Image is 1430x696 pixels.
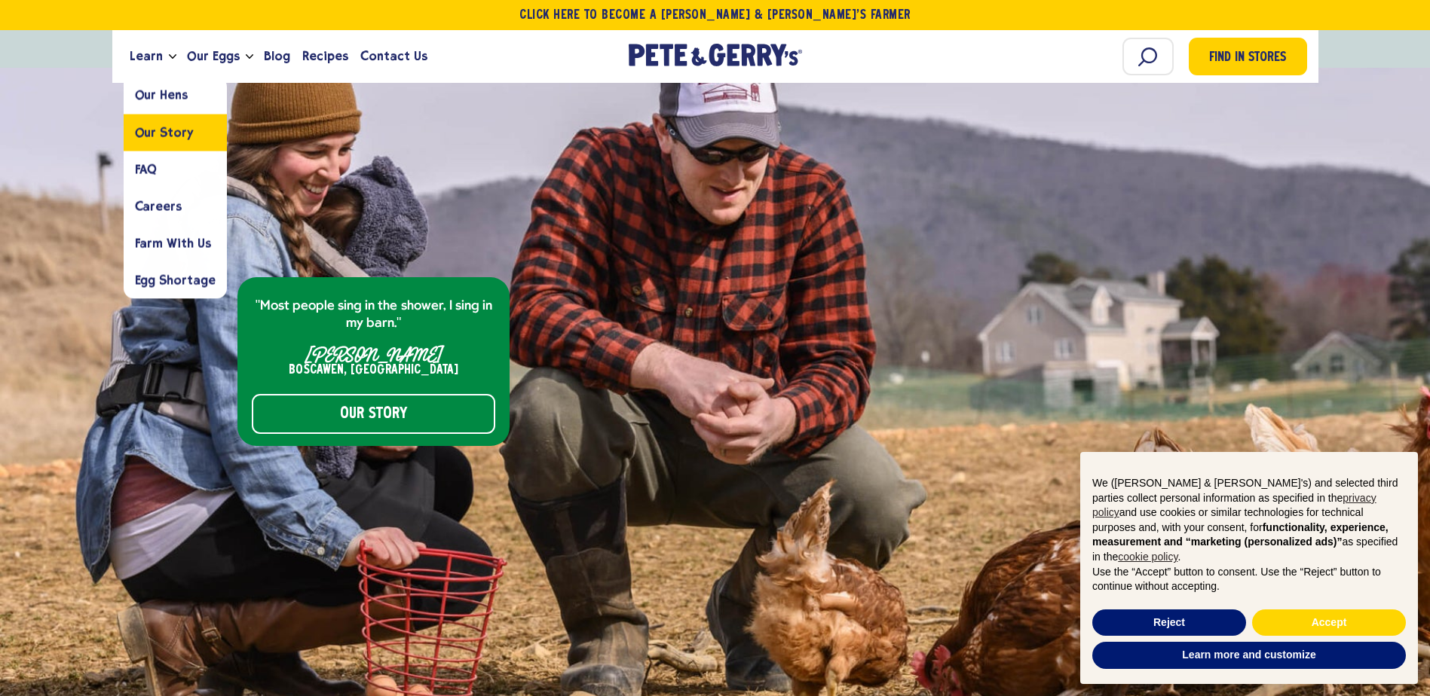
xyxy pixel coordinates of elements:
[1122,38,1174,75] input: Search
[135,162,158,176] span: FAQ
[1209,48,1286,69] span: Find in Stores
[1189,38,1307,75] a: Find in Stores
[1092,476,1406,565] p: We ([PERSON_NAME] & [PERSON_NAME]'s) and selected third parties collect personal information as s...
[1092,565,1406,594] p: Use the “Accept” button to consent. Use the “Reject” button to continue without accepting.
[135,236,211,250] span: Farm With Us
[124,188,227,224] a: Careers
[246,54,253,60] button: Open the dropdown menu for Our Eggs
[124,151,227,188] a: FAQ
[181,36,246,77] a: Our Eggs
[1092,642,1406,669] button: Learn more and customize
[296,36,354,77] a: Recipes
[124,261,227,298] a: Egg Shortage
[252,298,495,333] p: "Most people sing in the shower, I sing in my barn."
[1092,609,1246,636] button: Reject
[124,36,169,77] a: Learn
[169,54,176,60] button: Open the dropdown menu for Learn
[135,273,216,287] span: Egg Shortage
[187,47,240,66] span: Our Eggs
[135,88,188,102] span: Our Hens
[289,364,458,377] div: Boscawen, [GEOGRAPHIC_DATA]
[1252,609,1406,636] button: Accept
[354,36,433,77] a: Contact Us
[252,394,495,434] a: Our Story
[124,224,227,261] a: Farm With Us
[264,47,290,66] span: Blog
[1118,551,1177,563] a: cookie policy
[124,77,227,114] a: Our Hens
[305,346,442,364] div: [PERSON_NAME]
[135,125,194,139] span: Our Story
[258,36,296,77] a: Blog
[124,114,227,151] a: Our Story
[135,199,182,213] span: Careers
[360,47,427,66] span: Contact Us
[302,47,348,66] span: Recipes
[130,47,163,66] span: Learn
